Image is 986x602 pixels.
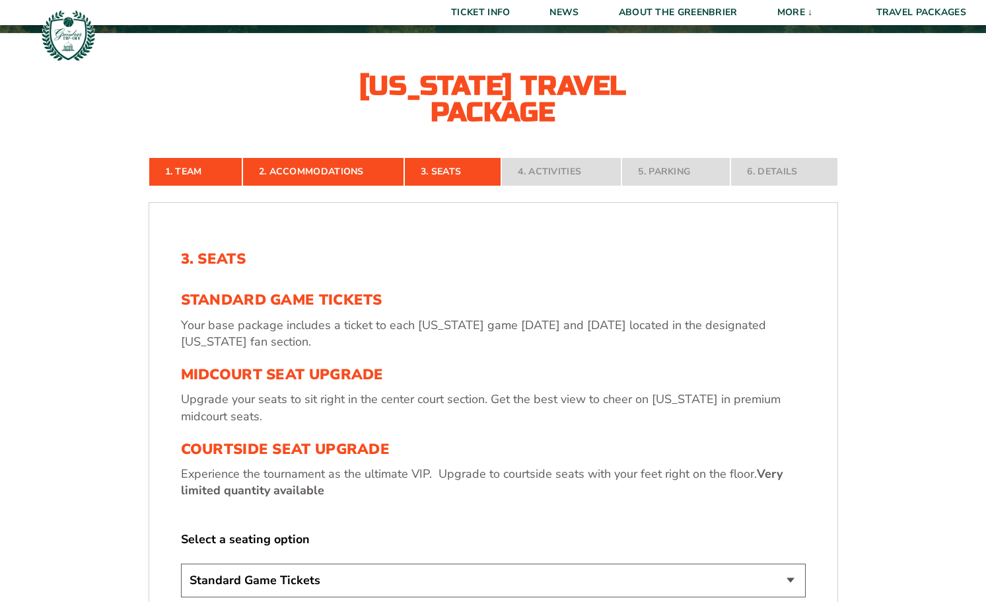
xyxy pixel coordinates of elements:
[181,391,806,424] p: Upgrade your seats to sit right in the center court section. Get the best view to cheer on [US_ST...
[348,73,639,126] h2: [US_STATE] Travel Package
[181,250,806,268] h2: 3. Seats
[181,466,806,499] p: Experience the tournament as the ultimate VIP. Upgrade to courtside seats with your feet right on...
[40,7,97,64] img: Greenbrier Tip-Off
[181,531,806,548] label: Select a seating option
[181,291,806,309] h3: Standard Game Tickets
[242,157,404,186] a: 2. Accommodations
[181,317,806,350] p: Your base package includes a ticket to each [US_STATE] game [DATE] and [DATE] located in the desi...
[181,366,806,383] h3: Midcourt Seat Upgrade
[149,157,242,186] a: 1. Team
[181,441,806,458] h3: Courtside Seat Upgrade
[181,466,783,498] strong: Very limited quantity available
